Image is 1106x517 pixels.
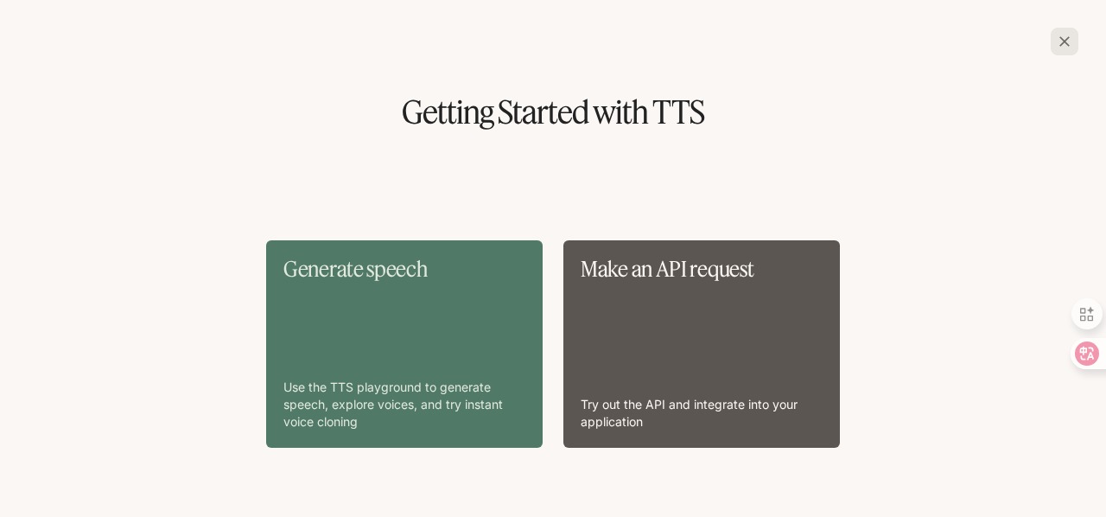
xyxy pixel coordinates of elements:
p: Use the TTS playground to generate speech, explore voices, and try instant voice cloning [283,379,525,431]
h1: Getting Started with TTS [28,97,1078,128]
p: Generate speech [283,258,525,280]
a: Make an API requestTry out the API and integrate into your application [563,240,840,448]
p: Make an API request [581,258,823,280]
a: Generate speechUse the TTS playground to generate speech, explore voices, and try instant voice c... [266,240,543,448]
p: Try out the API and integrate into your application [581,396,823,431]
